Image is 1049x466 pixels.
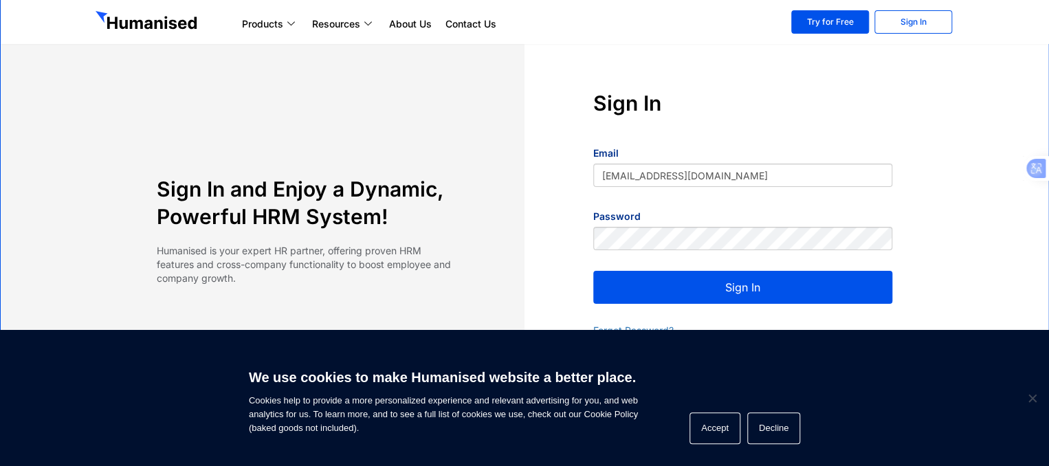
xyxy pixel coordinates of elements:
span: Decline [1025,391,1039,405]
button: Decline [747,412,800,444]
button: Sign In [593,271,892,304]
label: Email [593,146,619,160]
h6: We use cookies to make Humanised website a better place. [249,368,638,387]
button: Accept [689,412,740,444]
img: GetHumanised Logo [96,11,200,33]
input: yourname@mail.com [593,164,892,187]
p: Humanised is your expert HR partner, offering proven HRM features and cross-company functionality... [157,244,456,285]
a: Forgot Password? [593,324,674,336]
a: Try for Free [791,10,869,34]
a: Contact Us [439,16,503,32]
h4: Sign In and Enjoy a Dynamic, Powerful HRM System! [157,175,456,230]
a: Sign In [874,10,952,34]
a: Products [235,16,305,32]
span: Cookies help to provide a more personalized experience and relevant advertising for you, and web ... [249,361,638,435]
a: About Us [382,16,439,32]
label: Password [593,210,641,223]
a: Resources [305,16,382,32]
h4: Sign In [593,89,892,117]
